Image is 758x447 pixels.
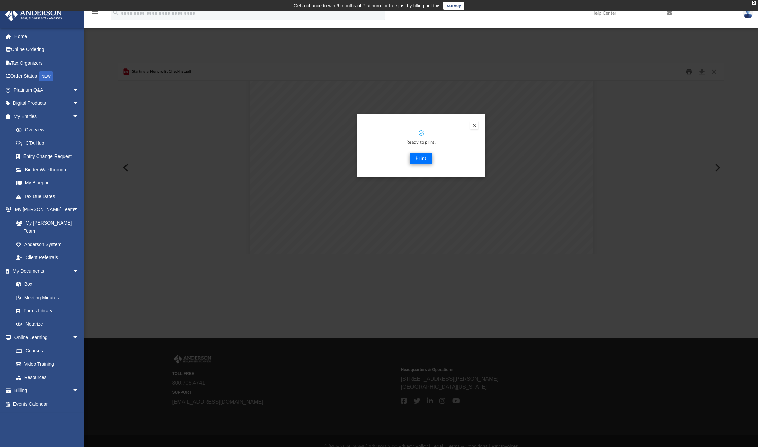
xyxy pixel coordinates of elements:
[443,2,464,10] a: survey
[72,97,86,110] span: arrow_drop_down
[5,30,89,43] a: Home
[72,203,86,217] span: arrow_drop_down
[39,71,53,81] div: NEW
[5,70,89,83] a: Order StatusNEW
[5,56,89,70] a: Tax Organizers
[5,83,89,97] a: Platinum Q&Aarrow_drop_down
[72,384,86,398] span: arrow_drop_down
[118,63,724,254] div: Preview
[294,2,441,10] div: Get a chance to win 6 months of Platinum for free just by filling out this
[5,110,89,123] a: My Entitiesarrow_drop_down
[9,317,86,331] a: Notarize
[5,397,89,411] a: Events Calendar
[9,291,86,304] a: Meeting Minutes
[5,264,86,278] a: My Documentsarrow_drop_down
[5,331,86,344] a: Online Learningarrow_drop_down
[9,371,86,384] a: Resources
[5,203,86,216] a: My [PERSON_NAME] Teamarrow_drop_down
[91,13,99,18] a: menu
[72,110,86,124] span: arrow_drop_down
[72,331,86,345] span: arrow_drop_down
[9,176,86,190] a: My Blueprint
[5,97,89,110] a: Digital Productsarrow_drop_down
[5,384,89,398] a: Billingarrow_drop_down
[9,163,89,176] a: Binder Walkthrough
[91,9,99,18] i: menu
[9,251,86,265] a: Client Referrals
[9,344,86,357] a: Courses
[9,190,89,203] a: Tax Due Dates
[72,264,86,278] span: arrow_drop_down
[72,83,86,97] span: arrow_drop_down
[364,139,478,147] p: Ready to print.
[112,9,120,16] i: search
[9,150,89,163] a: Entity Change Request
[9,123,89,137] a: Overview
[9,357,82,371] a: Video Training
[410,153,432,164] button: Print
[752,1,756,5] div: close
[9,278,82,291] a: Box
[743,8,753,18] img: User Pic
[9,136,89,150] a: CTA Hub
[5,43,89,57] a: Online Ordering
[9,304,82,318] a: Forms Library
[3,8,64,21] img: Anderson Advisors Platinum Portal
[9,216,82,238] a: My [PERSON_NAME] Team
[9,238,86,251] a: Anderson System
